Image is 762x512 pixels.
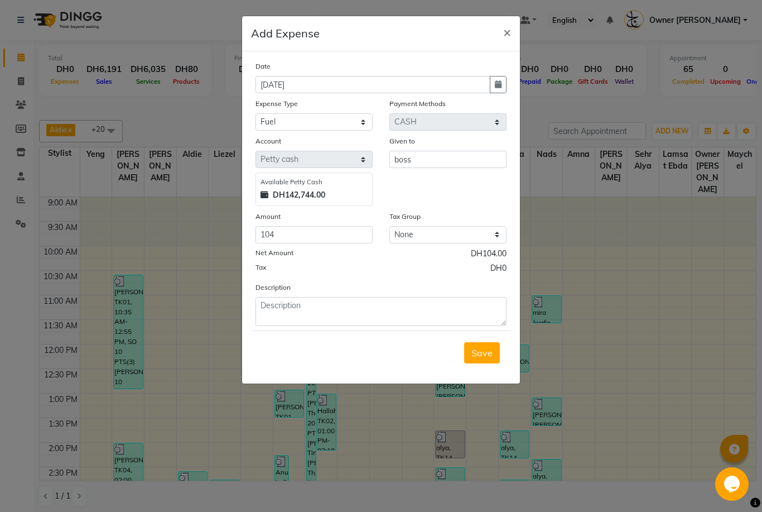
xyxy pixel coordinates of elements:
label: Account [255,136,281,146]
span: DH104.00 [471,248,507,262]
button: Save [464,342,500,363]
label: Given to [389,136,415,146]
label: Amount [255,212,281,222]
div: Available Petty Cash [261,178,368,187]
label: Date [255,61,271,71]
label: Expense Type [255,99,298,109]
strong: DH142,744.00 [273,189,325,201]
label: Payment Methods [389,99,446,109]
label: Tax [255,262,266,272]
button: Close [494,16,520,47]
span: Save [471,347,493,358]
span: DH0 [490,262,507,277]
label: Description [255,283,291,293]
h5: Add Expense [251,25,320,42]
span: × [503,23,511,40]
iframe: chat widget [715,467,751,501]
label: Tax Group [389,212,421,222]
input: Given to [389,151,507,168]
input: Amount [255,226,373,243]
label: Net Amount [255,248,293,258]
